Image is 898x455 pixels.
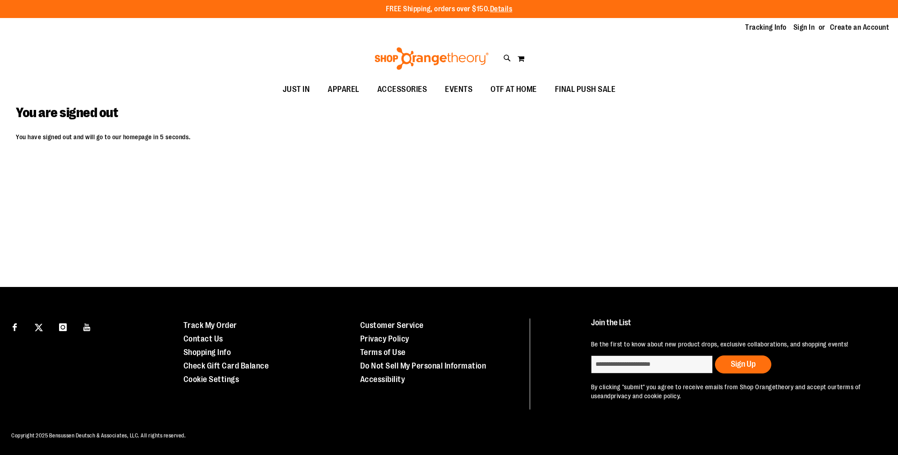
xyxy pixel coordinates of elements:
[490,79,537,100] span: OTF AT HOME
[360,361,486,370] a: Do Not Sell My Personal Information
[715,355,771,373] button: Sign Up
[555,79,616,100] span: FINAL PUSH SALE
[183,375,239,384] a: Cookie Settings
[445,79,472,100] span: EVENTS
[591,383,861,400] a: terms of use
[745,23,787,32] a: Tracking Info
[7,318,23,334] a: Visit our Facebook page
[79,318,95,334] a: Visit our Youtube page
[377,79,427,100] span: ACCESSORIES
[328,79,359,100] span: APPAREL
[183,334,223,343] a: Contact Us
[183,361,269,370] a: Check Gift Card Balance
[360,348,406,357] a: Terms of Use
[31,318,47,334] a: Visit our X page
[373,47,490,70] img: Shop Orangetheory
[183,321,237,330] a: Track My Order
[35,323,43,332] img: Twitter
[490,5,513,13] a: Details
[16,132,882,141] p: You have signed out and will go to our homepage in 5 seconds.
[183,348,231,357] a: Shopping Info
[731,359,756,369] span: Sign Up
[360,375,405,384] a: Accessibility
[591,382,877,400] p: By clicking "submit" you agree to receive emails from Shop Orangetheory and accept our and
[283,79,310,100] span: JUST IN
[591,355,713,373] input: enter email
[830,23,889,32] a: Create an Account
[591,340,877,349] p: Be the first to know about new product drops, exclusive collaborations, and shopping events!
[386,4,513,14] p: FREE Shipping, orders over $150.
[591,318,877,335] h4: Join the List
[793,23,815,32] a: Sign In
[611,392,681,400] a: privacy and cookie policy.
[360,321,424,330] a: Customer Service
[360,334,409,343] a: Privacy Policy
[11,432,186,439] span: Copyright 2025 Bensussen Deutsch & Associates, LLC. All rights reserved.
[16,105,118,120] span: You are signed out
[55,318,71,334] a: Visit our Instagram page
